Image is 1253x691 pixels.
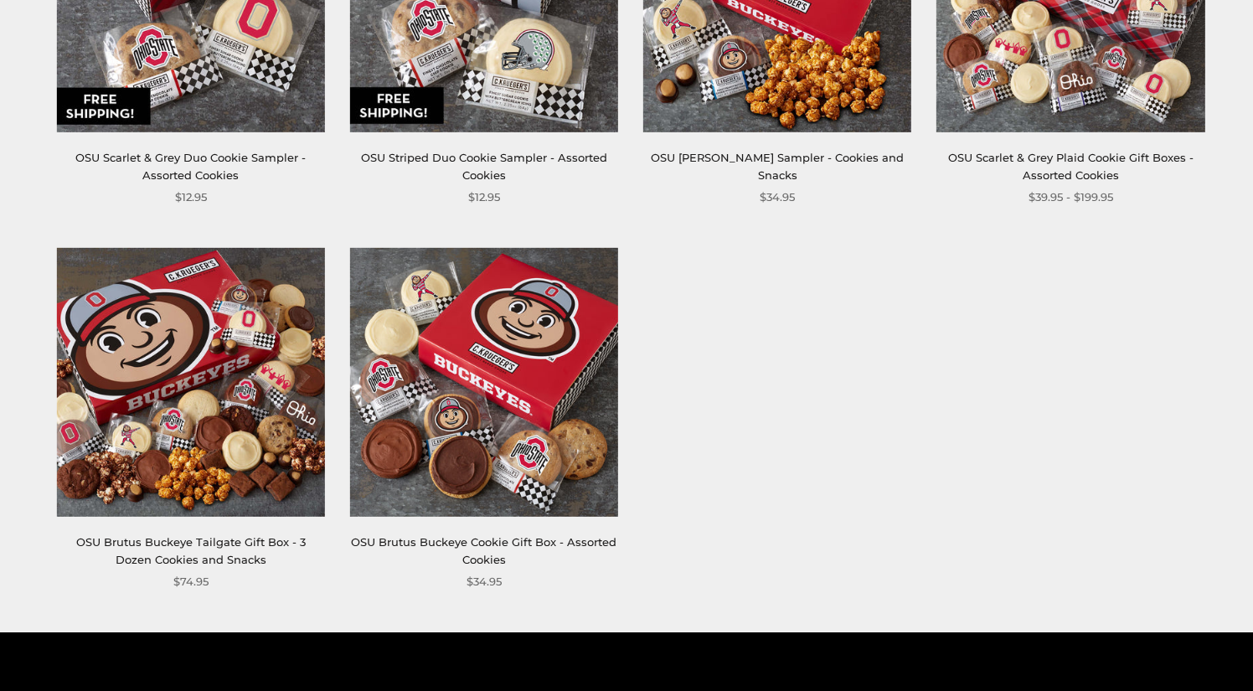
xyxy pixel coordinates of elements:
iframe: Sign Up via Text for Offers [13,627,173,678]
a: OSU Scarlet & Grey Duo Cookie Sampler - Assorted Cookies [75,151,306,182]
a: OSU Striped Duo Cookie Sampler - Assorted Cookies [361,151,607,182]
span: $34.95 [760,188,795,206]
span: $12.95 [175,188,207,206]
span: $12.95 [468,188,500,206]
span: $39.95 - $199.95 [1029,188,1113,206]
img: OSU Brutus Buckeye Tailgate Gift Box - 3 Dozen Cookies and Snacks [56,248,324,516]
span: $74.95 [173,573,209,590]
img: OSU Brutus Buckeye Cookie Gift Box - Assorted Cookies [350,248,618,516]
a: OSU [PERSON_NAME] Sampler - Cookies and Snacks [651,151,904,182]
a: OSU Brutus Buckeye Tailgate Gift Box - 3 Dozen Cookies and Snacks [76,535,306,566]
a: OSU Scarlet & Grey Plaid Cookie Gift Boxes - Assorted Cookies [948,151,1194,182]
span: $34.95 [467,573,502,590]
a: OSU Brutus Buckeye Cookie Gift Box - Assorted Cookies [351,535,616,566]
